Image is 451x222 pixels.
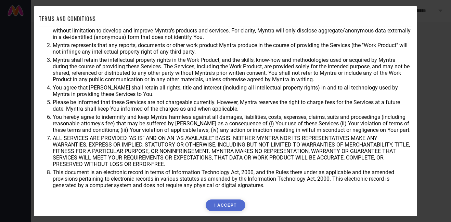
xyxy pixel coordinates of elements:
[206,199,245,211] button: I ACCEPT
[53,114,412,133] li: You hereby agree to indemnify and keep Myntra harmless against all damages, liabilities, costs, e...
[53,135,412,167] li: ALL SERVICES ARE PROVIDED "AS IS" AND ON AN "AS AVAILABLE" BASIS. NEITHER MYNTRA NOR ITS REPRESEN...
[39,15,96,23] h1: TERMS AND CONDITIONS
[53,21,412,40] li: You agree that Myntra may use aggregate and anonymized data for any business purpose during or af...
[53,42,412,55] li: Myntra represents that any reports, documents or other work product Myntra produce in the course ...
[53,99,412,112] li: Please be informed that these Services are not chargeable currently. However, Myntra reserves the...
[53,84,412,97] li: You agree that [PERSON_NAME] shall retain all rights, title and interest (including all intellect...
[53,57,412,83] li: Myntra shall retain the intellectual property rights in the Work Product, and the skills, know-ho...
[53,169,412,189] li: This document is an electronic record in terms of Information Technology Act, 2000, and the Rules...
